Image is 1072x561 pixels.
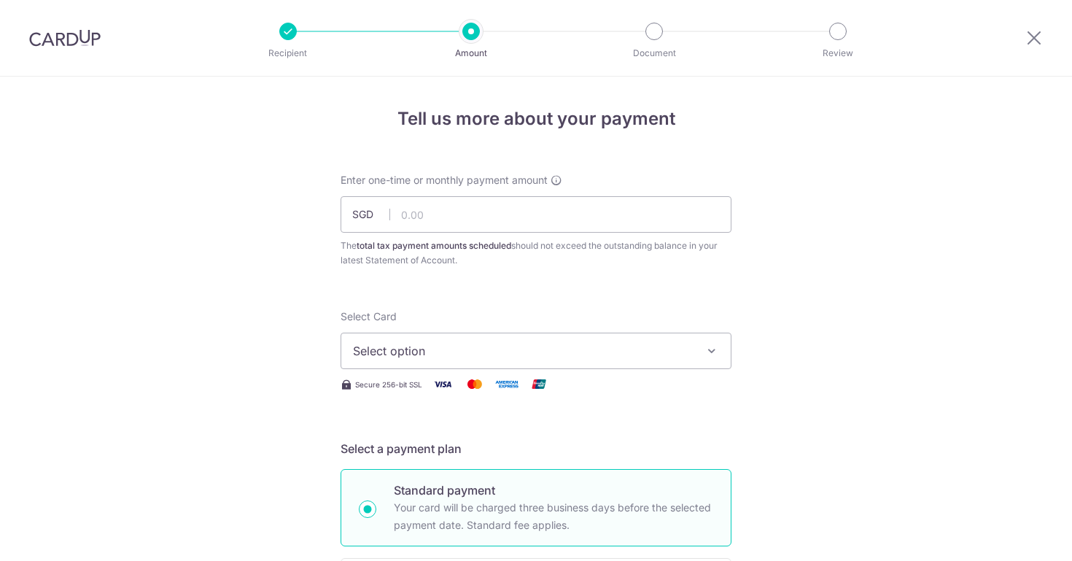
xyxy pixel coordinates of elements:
img: Union Pay [524,375,554,393]
p: Standard payment [394,481,713,499]
h4: Tell us more about your payment [341,106,731,132]
h5: Select a payment plan [341,440,731,457]
span: Secure 256-bit SSL [355,379,422,390]
p: Recipient [234,46,342,61]
span: Select option [353,342,693,360]
img: Visa [428,375,457,393]
img: Mastercard [460,375,489,393]
span: Enter one-time or monthly payment amount [341,173,548,187]
p: Your card will be charged three business days before the selected payment date. Standard fee appl... [394,499,713,534]
img: American Express [492,375,521,393]
b: total tax payment amounts scheduled [357,240,511,251]
iframe: Opens a widget where you can find more information [978,517,1057,554]
p: Review [784,46,892,61]
img: CardUp [29,29,101,47]
span: SGD [352,207,390,222]
p: Amount [417,46,525,61]
span: translation missing: en.payables.payment_networks.credit_card.summary.labels.select_card [341,310,397,322]
p: Document [600,46,708,61]
button: Select option [341,333,731,369]
div: The should not exceed the outstanding balance in your latest Statement of Account. [341,239,731,268]
input: 0.00 [341,196,731,233]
